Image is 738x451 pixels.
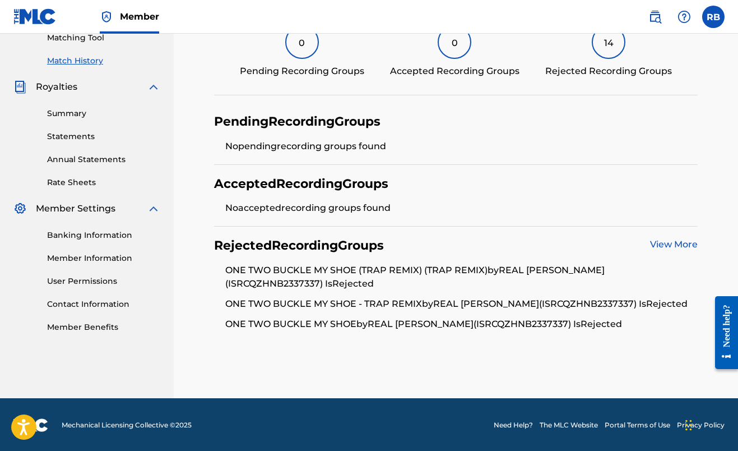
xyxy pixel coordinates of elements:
[438,25,471,59] div: 0
[47,154,160,165] a: Annual Statements
[225,201,698,215] li: No accepted recording groups found
[214,114,380,130] h4: Pending Recording Groups
[540,420,598,430] a: The MLC Website
[47,131,160,142] a: Statements
[13,80,27,94] img: Royalties
[214,238,384,254] h4: Rejected Recording Groups
[677,10,691,24] img: help
[47,298,160,310] a: Contact Information
[36,202,115,215] span: Member Settings
[47,252,160,264] a: Member Information
[225,317,698,331] li: ONE TWO BUCKLE MY SHOE by REAL [PERSON_NAME] (ISRC QZHNB2337337 ) Is Rejected
[702,6,725,28] div: User Menu
[47,321,160,333] a: Member Benefits
[707,287,738,379] iframe: Resource Center
[682,397,738,451] iframe: Chat Widget
[677,420,725,430] a: Privacy Policy
[390,65,519,78] div: Accepted Recording Groups
[605,420,670,430] a: Portal Terms of Use
[682,397,738,451] div: Widget chat
[47,108,160,119] a: Summary
[120,10,159,23] span: Member
[494,420,533,430] a: Need Help?
[545,65,672,78] div: Rejected Recording Groups
[644,6,666,28] a: Public Search
[47,275,160,287] a: User Permissions
[225,297,698,317] li: ONE TWO BUCKLE MY SHOE - TRAP REMIX by REAL [PERSON_NAME] (ISRC QZHNB2337337 ) Is Rejected
[47,177,160,188] a: Rate Sheets
[47,229,160,241] a: Banking Information
[36,80,77,94] span: Royalties
[650,239,698,250] a: View More
[13,202,27,215] img: Member Settings
[648,10,662,24] img: search
[147,80,160,94] img: expand
[214,176,388,192] h4: Accepted Recording Groups
[240,65,364,78] div: Pending Recording Groups
[47,55,160,67] a: Match History
[685,408,692,442] div: Trageți
[62,420,192,430] span: Mechanical Licensing Collective © 2025
[100,10,113,24] img: Top Rightsholder
[592,25,625,59] div: 14
[13,8,57,25] img: MLC Logo
[147,202,160,215] img: expand
[13,418,48,432] img: logo
[673,6,695,28] div: Help
[225,140,698,153] li: No pending recording groups found
[47,32,160,44] a: Matching Tool
[225,264,698,297] li: ONE TWO BUCKLE MY SHOE (TRAP REMIX) (TRAP REMIX) by REAL [PERSON_NAME] (ISRC QZHNB2337337 ) Is Re...
[285,25,319,59] div: 0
